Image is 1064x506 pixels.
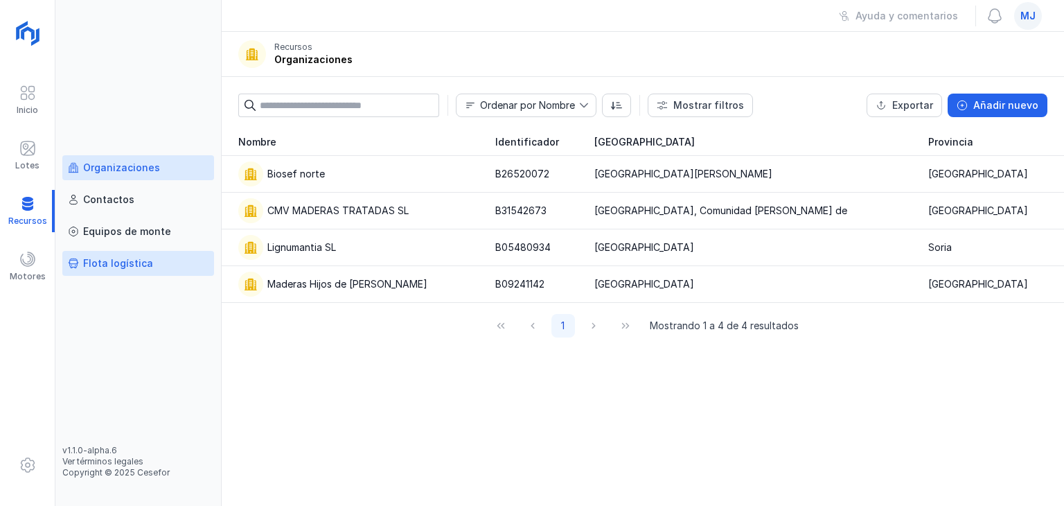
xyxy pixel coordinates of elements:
a: Contactos [62,187,214,212]
div: Maderas Hijos de [PERSON_NAME] [267,277,427,291]
div: Ordenar por Nombre [480,101,575,110]
button: Añadir nuevo [948,94,1047,117]
span: Mostrar filtros [673,98,744,112]
div: Contactos [83,193,134,207]
div: CMV MADERAS TRATADAS SL [267,204,409,218]
div: Lignumantia SL [267,241,336,254]
span: Identificador [495,135,559,149]
span: Ayuda y comentarios [855,9,958,23]
div: Inicio [17,105,38,116]
div: B05480934 [495,241,551,254]
div: Equipos de monte [83,225,171,238]
div: Recursos [274,42,312,53]
div: B26520072 [495,167,549,181]
div: Soria [928,241,952,254]
div: [GEOGRAPHIC_DATA] [928,277,1028,291]
div: Motores [10,271,46,282]
div: Organizaciones [83,161,160,175]
div: [GEOGRAPHIC_DATA] [928,167,1028,181]
span: Nombre [238,135,276,149]
div: Lotes [15,160,39,171]
button: Page 1 [551,314,575,338]
div: [GEOGRAPHIC_DATA] [594,241,694,254]
span: Nombre [456,94,579,116]
div: Organizaciones [274,53,353,67]
a: Organizaciones [62,155,214,180]
div: [GEOGRAPHIC_DATA][PERSON_NAME] [594,167,772,181]
div: Flota logística [83,256,153,270]
span: Exportar [892,98,933,112]
div: [GEOGRAPHIC_DATA], Comunidad [PERSON_NAME] de [594,204,847,218]
div: B09241142 [495,277,544,291]
div: [GEOGRAPHIC_DATA] [928,204,1028,218]
span: [GEOGRAPHIC_DATA] [594,135,695,149]
div: v1.1.0-alpha.6 [62,445,214,456]
div: Biosef norte [267,167,325,181]
button: Exportar [867,94,942,117]
button: Ayuda y comentarios [830,4,967,28]
a: Equipos de monte [62,219,214,244]
span: Provincia [928,135,973,149]
img: logoRight.svg [10,16,45,51]
div: [GEOGRAPHIC_DATA] [594,277,694,291]
span: mj [1020,9,1036,23]
div: Copyright © 2025 Cesefor [62,467,214,478]
a: Flota logística [62,251,214,276]
div: B31542673 [495,204,547,218]
button: Mostrar filtros [648,94,753,117]
span: Mostrando 1 a 4 de 4 resultados [650,319,799,333]
span: Añadir nuevo [973,98,1038,112]
a: Ver términos legales [62,456,143,466]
